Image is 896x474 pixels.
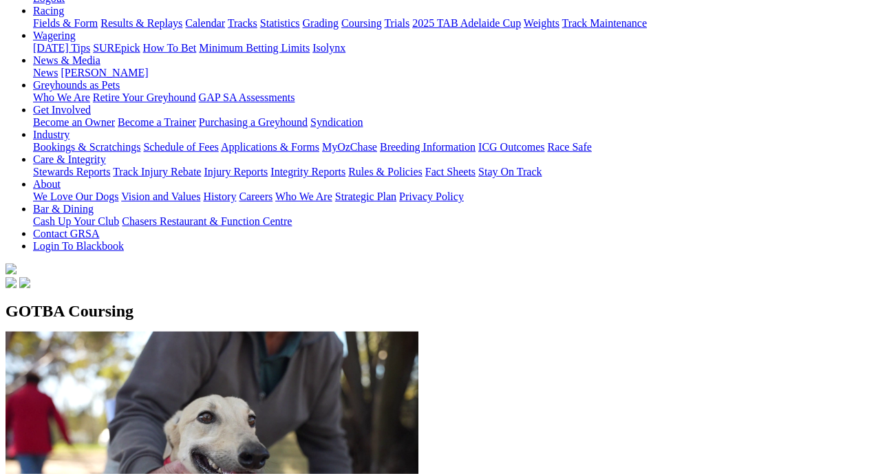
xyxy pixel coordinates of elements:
a: Fields & Form [33,17,98,29]
a: Strategic Plan [335,191,396,202]
a: Purchasing a Greyhound [199,116,308,128]
div: Greyhounds as Pets [33,91,890,104]
a: History [203,191,236,202]
div: About [33,191,890,203]
a: News [33,67,58,78]
a: Grading [303,17,339,29]
a: Fact Sheets [425,166,476,177]
a: GAP SA Assessments [199,91,295,103]
a: Contact GRSA [33,228,99,239]
a: Who We Are [275,191,332,202]
a: Racing [33,5,64,17]
a: Isolynx [312,42,345,54]
a: Stewards Reports [33,166,110,177]
a: Injury Reports [204,166,268,177]
a: Retire Your Greyhound [93,91,196,103]
a: SUREpick [93,42,140,54]
a: Coursing [341,17,382,29]
div: News & Media [33,67,890,79]
a: Schedule of Fees [143,141,218,153]
a: Who We Are [33,91,90,103]
a: Chasers Restaurant & Function Centre [122,215,292,227]
div: Get Involved [33,116,890,129]
a: We Love Our Dogs [33,191,118,202]
a: [PERSON_NAME] [61,67,148,78]
a: News & Media [33,54,100,66]
a: Greyhounds as Pets [33,79,120,91]
a: How To Bet [143,42,197,54]
a: Bookings & Scratchings [33,141,140,153]
a: Minimum Betting Limits [199,42,310,54]
a: Care & Integrity [33,153,106,165]
a: Syndication [310,116,363,128]
a: MyOzChase [322,141,377,153]
a: Tracks [228,17,257,29]
a: Breeding Information [380,141,476,153]
img: twitter.svg [19,277,30,288]
a: Stay On Track [478,166,542,177]
a: Statistics [260,17,300,29]
a: Bar & Dining [33,203,94,215]
a: Login To Blackbook [33,240,124,252]
a: About [33,178,61,190]
a: Track Injury Rebate [113,166,201,177]
a: Rules & Policies [348,166,423,177]
a: Industry [33,129,70,140]
a: ICG Outcomes [478,141,544,153]
div: Wagering [33,42,890,54]
a: [DATE] Tips [33,42,90,54]
div: Racing [33,17,890,30]
a: Cash Up Your Club [33,215,119,227]
a: Wagering [33,30,76,41]
a: Track Maintenance [562,17,647,29]
a: Get Involved [33,104,91,116]
a: Race Safe [547,141,591,153]
a: Privacy Policy [399,191,464,202]
a: Applications & Forms [221,141,319,153]
a: 2025 TAB Adelaide Cup [412,17,521,29]
a: Results & Replays [100,17,182,29]
div: Bar & Dining [33,215,890,228]
img: logo-grsa-white.png [6,263,17,274]
a: Trials [384,17,409,29]
a: Weights [524,17,559,29]
div: Care & Integrity [33,166,890,178]
a: Calendar [185,17,225,29]
span: GOTBA Coursing [6,302,134,320]
a: Vision and Values [121,191,200,202]
a: Integrity Reports [270,166,345,177]
a: Careers [239,191,273,202]
img: facebook.svg [6,277,17,288]
a: Become a Trainer [118,116,196,128]
a: Become an Owner [33,116,115,128]
div: Industry [33,141,890,153]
